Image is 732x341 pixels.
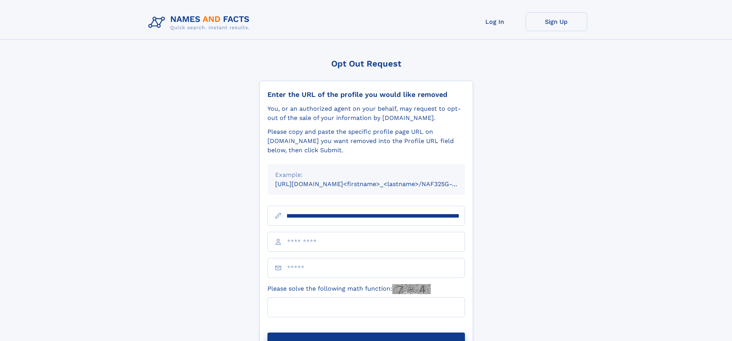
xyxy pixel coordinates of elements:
[267,104,465,123] div: You, or an authorized agent on your behalf, may request to opt-out of the sale of your informatio...
[275,170,457,180] div: Example:
[259,59,473,68] div: Opt Out Request
[267,90,465,99] div: Enter the URL of the profile you would like removed
[145,12,256,33] img: Logo Names and Facts
[267,284,431,294] label: Please solve the following math function:
[526,12,587,31] a: Sign Up
[464,12,526,31] a: Log In
[275,180,480,188] small: [URL][DOMAIN_NAME]<firstname>_<lastname>/NAF325G-xxxxxxxx
[267,127,465,155] div: Please copy and paste the specific profile page URL on [DOMAIN_NAME] you want removed into the Pr...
